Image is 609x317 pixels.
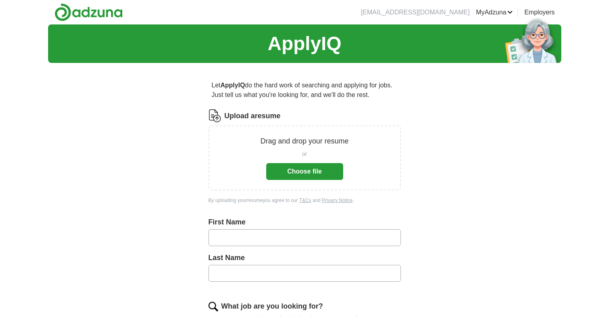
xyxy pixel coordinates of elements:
p: Let do the hard work of searching and applying for jobs. Just tell us what you're looking for, an... [208,77,401,103]
li: [EMAIL_ADDRESS][DOMAIN_NAME] [361,8,469,17]
span: or [302,150,307,158]
a: Employers [524,8,555,17]
img: CV Icon [208,109,221,122]
label: Upload a resume [225,111,281,121]
label: First Name [208,217,401,228]
a: Privacy Notice [322,198,353,203]
img: search.png [208,302,218,311]
a: T&Cs [299,198,311,203]
img: Adzuna logo [55,3,123,21]
p: Drag and drop your resume [260,136,348,147]
strong: ApplyIQ [221,82,245,89]
h1: ApplyIQ [267,29,341,58]
label: Last Name [208,252,401,263]
a: MyAdzuna [476,8,513,17]
label: What job are you looking for? [221,301,323,312]
button: Choose file [266,163,343,180]
div: By uploading your resume you agree to our and . [208,197,401,204]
